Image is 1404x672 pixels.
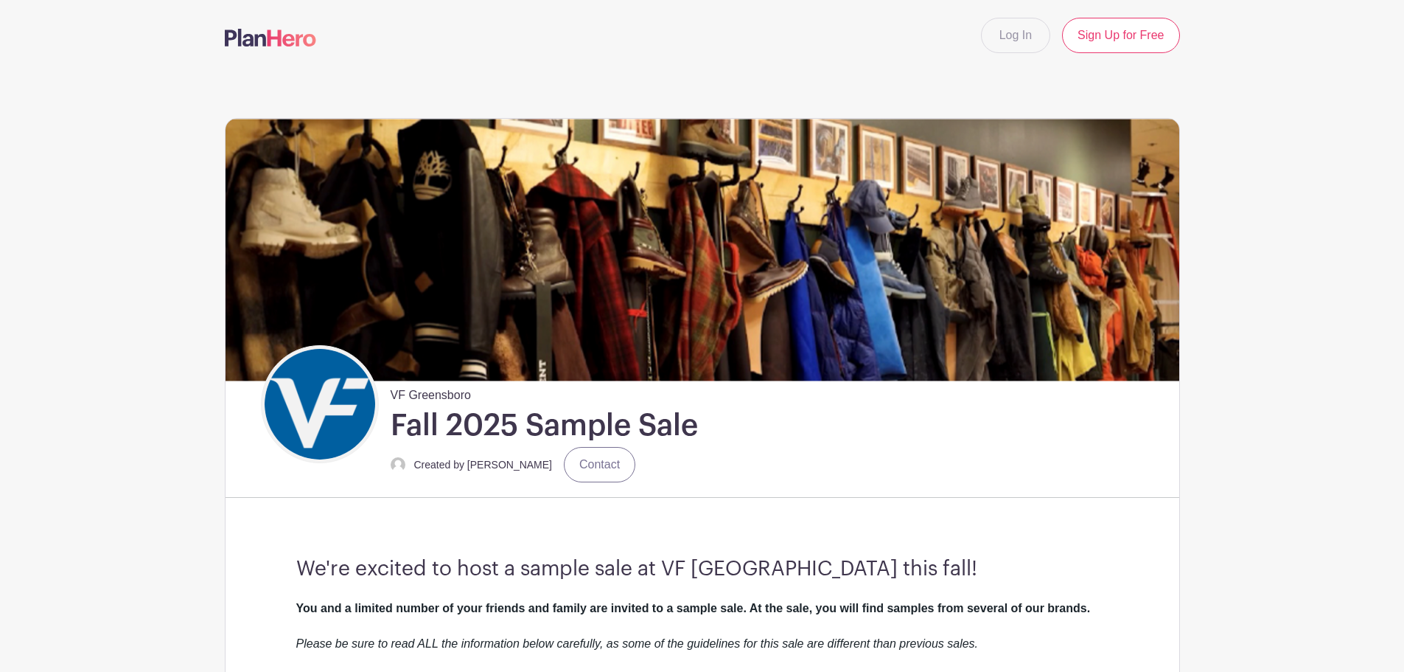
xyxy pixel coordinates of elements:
small: Created by [PERSON_NAME] [414,459,553,471]
strong: You and a limited number of your friends and family are invited to a sample sale. At the sale, yo... [296,602,1091,614]
img: default-ce2991bfa6775e67f084385cd625a349d9dcbb7a52a09fb2fda1e96e2d18dcdb.png [391,457,405,472]
a: Sign Up for Free [1062,18,1179,53]
h1: Fall 2025 Sample Sale [391,407,698,444]
img: Sample%20Sale.png [226,119,1179,381]
a: Contact [564,447,635,482]
img: logo-507f7623f17ff9eddc593b1ce0a138ce2505c220e1c5a4e2b4648c50719b7d32.svg [225,29,316,46]
a: Log In [981,18,1050,53]
em: Please be sure to read ALL the information below carefully, as some of the guidelines for this sa... [296,637,979,650]
img: VF_Icon_FullColor_CMYK-small.png [265,349,375,460]
h3: We're excited to host a sample sale at VF [GEOGRAPHIC_DATA] this fall! [296,557,1108,582]
span: VF Greensboro [391,381,471,404]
